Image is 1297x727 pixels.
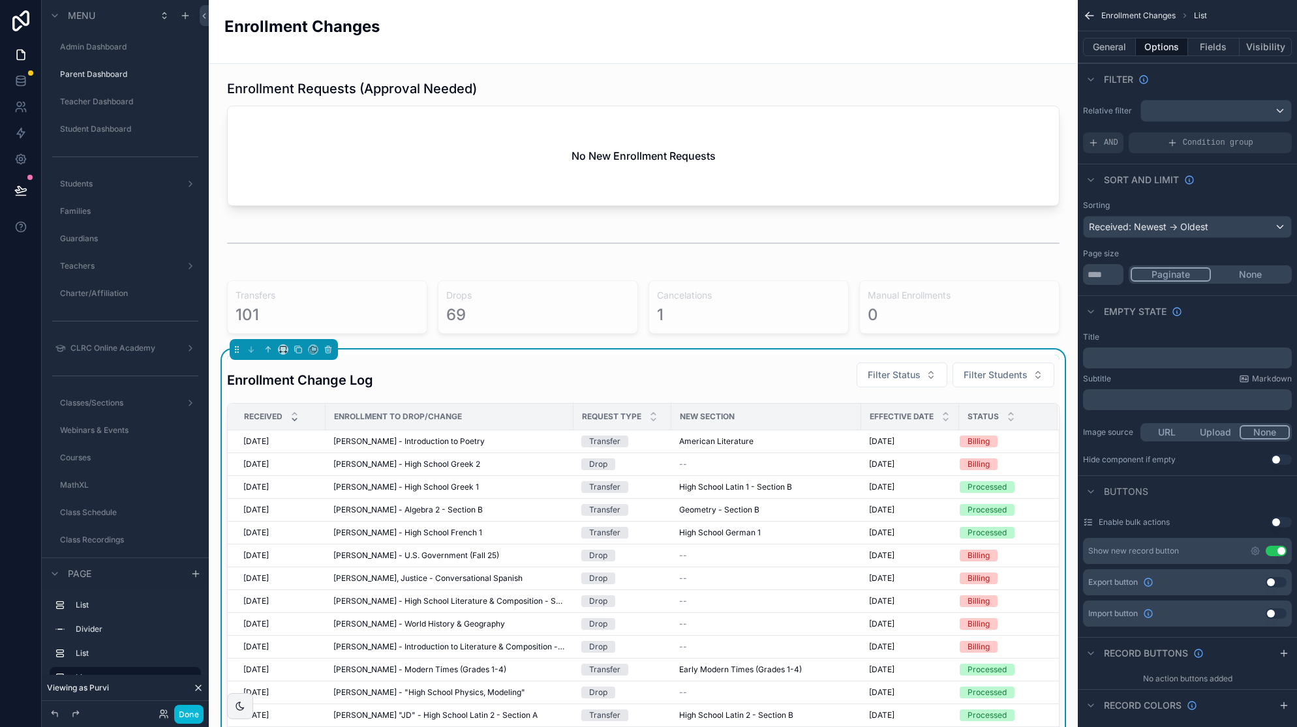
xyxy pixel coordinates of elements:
span: Menu [68,9,95,22]
button: Visibility [1240,38,1292,56]
label: Webinars & Events [60,425,198,436]
div: Billing [968,618,990,630]
div: Transfer [589,436,620,447]
label: Divider [76,624,196,634]
div: Drop [589,458,607,470]
span: Effective Date [870,411,934,422]
label: Sorting [1083,200,1110,211]
button: URL [1142,425,1191,439]
span: Buttons [1104,485,1148,498]
span: [DATE] [869,687,894,698]
div: Processed [968,664,1007,675]
span: Import button [1088,608,1138,619]
label: MathXL [60,480,198,490]
span: Filter Status [868,368,921,381]
span: [DATE] [869,664,894,675]
label: List [76,672,191,683]
span: [DATE] [243,505,269,515]
div: Drop [589,641,607,653]
span: -- [679,596,687,606]
label: Classes/Sections [60,398,180,408]
span: -- [679,550,687,561]
span: [DATE] [869,482,894,492]
span: [DATE] [869,619,894,629]
span: Early Modern Times (Grades 1-4) [679,664,802,675]
span: [DATE] [243,573,269,584]
div: Billing [968,550,990,561]
div: Drop [589,572,607,584]
div: Processed [968,687,1007,698]
button: Paginate [1131,267,1211,282]
label: Enable bulk actions [1099,517,1170,527]
div: scrollable content [1083,348,1292,368]
span: [DATE] [243,596,269,606]
label: CLRC Online Academy [70,343,180,353]
label: Teacher Dashboard [60,96,198,107]
span: [DATE] [869,527,894,538]
span: [PERSON_NAME] - Introduction to Literature & Composition - Section B [333,642,566,652]
label: Title [1083,332,1099,342]
div: Transfer [589,504,620,516]
span: [DATE] [869,505,894,515]
div: Drop [589,618,607,630]
button: Select Button [953,363,1054,387]
div: Received: Newest -> Oldest [1084,216,1291,237]
button: Received: Newest -> Oldest [1083,216,1292,238]
span: [PERSON_NAME] - Introduction to Poetry [333,436,485,447]
label: Image source [1083,427,1135,438]
div: Billing [968,458,990,470]
div: Hide component if empty [1083,454,1176,465]
div: Billing [968,572,990,584]
label: Student Dashboard [60,124,198,134]
span: [DATE] [869,550,894,561]
span: -- [679,619,687,629]
button: Upload [1191,425,1240,439]
div: Drop [589,550,607,561]
span: [DATE] [243,664,269,675]
label: Families [60,206,198,216]
span: New Section [680,411,735,422]
span: High School Latin 1 - Section B [679,482,792,492]
div: Show new record button [1088,546,1179,556]
div: scrollable content [42,589,209,701]
label: Subtitle [1083,374,1111,384]
label: Guardians [60,233,198,244]
span: Enrollment to Drop/Change [334,411,462,422]
span: Record buttons [1104,647,1188,660]
span: Filter Students [964,368,1028,381]
span: [DATE] [243,619,269,629]
span: [PERSON_NAME] - U.S. Government (Fall 25) [333,550,499,561]
button: Select Button [857,363,947,387]
div: Transfer [589,481,620,493]
label: Charter/Affiliation [60,288,198,299]
div: Drop [589,687,607,698]
span: Filter [1104,73,1133,86]
div: Transfer [589,527,620,539]
span: Condition group [1183,138,1253,148]
span: [DATE] [243,459,269,469]
span: [PERSON_NAME] "JD" - High School Latin 2 - Section A [333,710,538,720]
label: List [76,648,196,659]
span: [DATE] [869,573,894,584]
div: Processed [968,504,1007,516]
label: Parent Dashboard [60,69,198,80]
span: [DATE] [869,710,894,720]
span: [DATE] [869,436,894,447]
label: Page size [1083,248,1119,259]
span: [DATE] [869,596,894,606]
a: Class Schedule [60,507,198,518]
span: -- [679,642,687,652]
label: Admin Dashboard [60,42,198,52]
span: Status [968,411,999,422]
span: [PERSON_NAME] - World History & Geography [333,619,505,629]
button: Done [174,705,204,724]
label: Students [60,179,180,189]
span: American Literature [679,436,754,447]
span: [DATE] [243,687,269,698]
span: [PERSON_NAME] - High School Greek 1 [333,482,479,492]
